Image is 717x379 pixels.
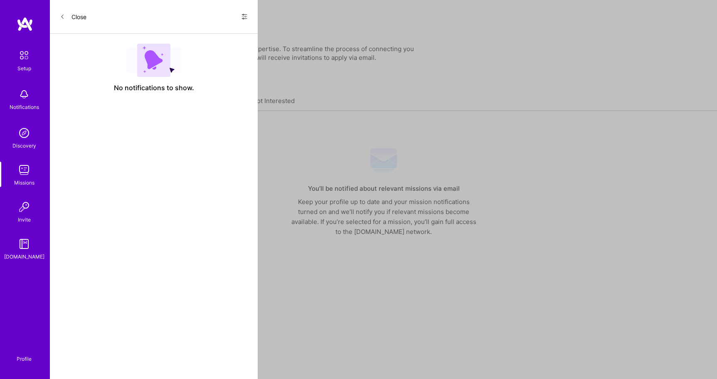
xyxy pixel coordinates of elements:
div: Missions [14,178,34,187]
div: [DOMAIN_NAME] [4,252,44,261]
img: Invite [16,199,32,215]
img: bell [16,86,32,103]
div: Profile [17,354,32,362]
button: Close [60,10,86,23]
img: discovery [16,125,32,141]
div: Notifications [10,103,39,111]
div: Setup [17,64,31,73]
img: empty [126,44,181,77]
img: logo [17,17,33,32]
img: guide book [16,236,32,252]
img: teamwork [16,162,32,178]
span: No notifications to show. [114,84,194,92]
div: Discovery [12,141,36,150]
div: Invite [18,215,31,224]
a: Profile [14,346,34,362]
img: setup [15,47,33,64]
